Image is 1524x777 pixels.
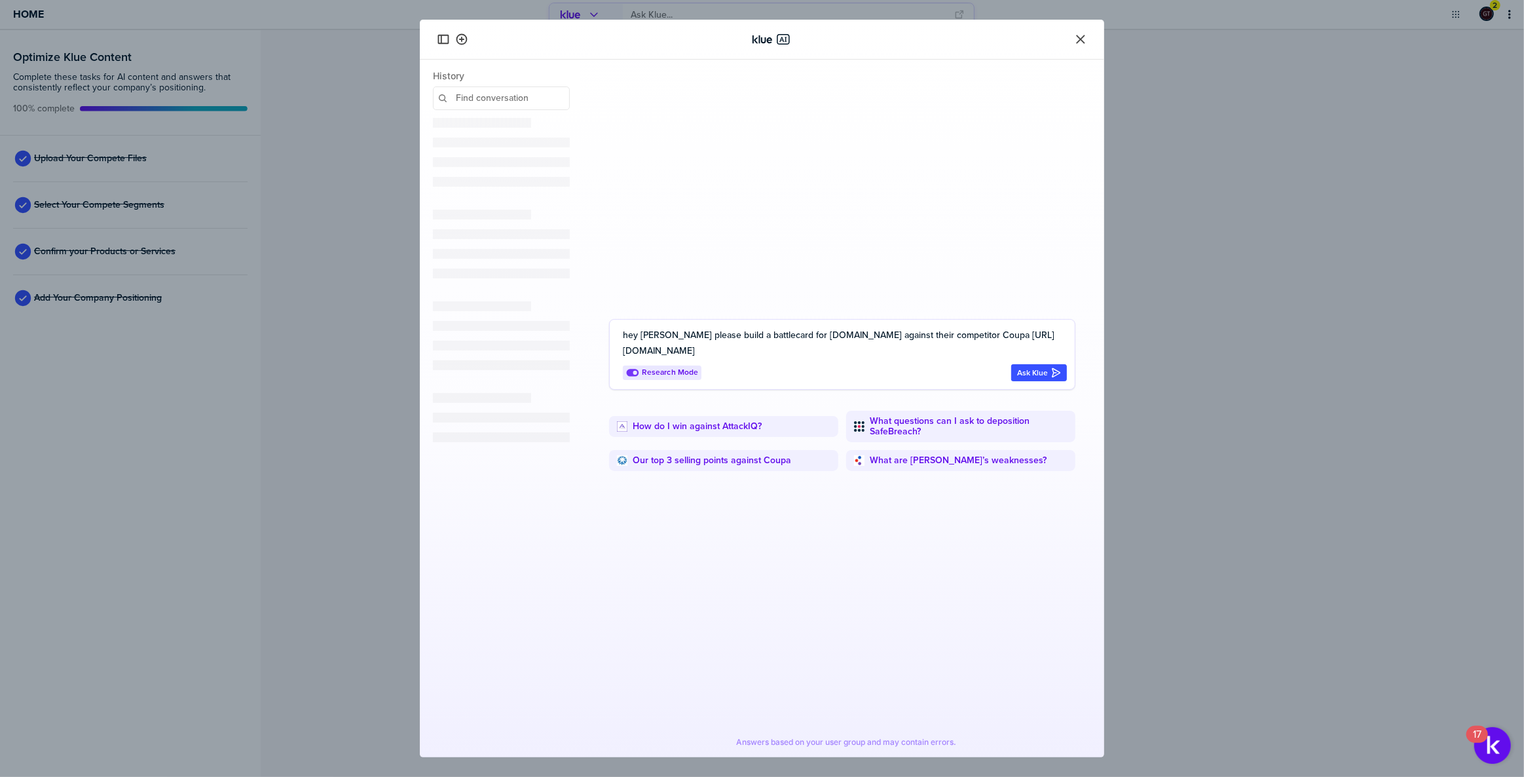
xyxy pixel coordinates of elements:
textarea: hey [PERSON_NAME] please build a battlecard for [DOMAIN_NAME] against their competitor Coupa [URL... [623,328,1067,359]
img: How do I win against AttackIQ? [617,421,627,432]
button: Ask Klue [1011,364,1067,381]
img: Our top 3 selling points against Coupa [617,455,627,466]
a: What are [PERSON_NAME]’s weaknesses? [870,455,1047,466]
a: What questions can I ask to deposition SafeBreach? [870,416,1068,437]
button: Close [1073,31,1088,47]
div: 17 [1473,734,1481,751]
span: History [433,70,570,81]
span: Research Mode [642,368,698,377]
img: What questions can I ask to deposition SafeBreach? [854,421,864,432]
button: Open Resource Center, 17 new notifications [1474,727,1511,764]
a: Our top 3 selling points against Coupa [633,455,791,466]
img: What are Cymulate’s weaknesses? [854,455,864,466]
span: Answers based on your user group and may contain errors. [736,737,956,748]
div: Ask Klue [1017,368,1061,378]
input: Find conversation [433,86,570,110]
a: How do I win against AttackIQ? [633,421,762,432]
